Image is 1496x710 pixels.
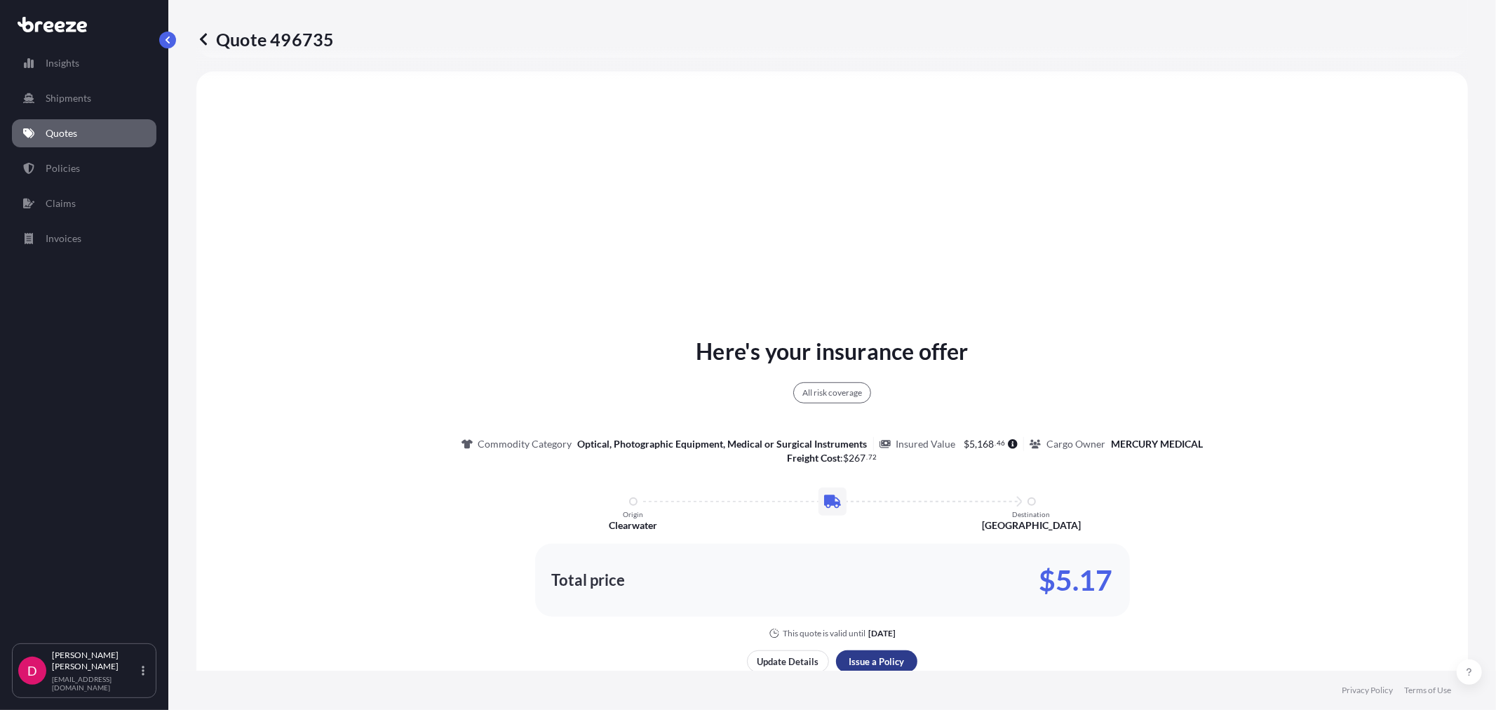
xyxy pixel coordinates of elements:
[978,439,995,449] span: 168
[995,441,997,446] span: .
[12,154,156,182] a: Policies
[757,655,819,669] p: Update Details
[1342,685,1393,696] a: Privacy Policy
[849,453,866,463] span: 267
[196,28,334,51] p: Quote 496735
[964,439,970,449] span: $
[46,91,91,105] p: Shipments
[844,453,849,463] span: $
[867,455,868,460] span: .
[868,455,877,460] span: 72
[623,510,643,518] p: Origin
[46,161,80,175] p: Policies
[578,437,868,451] p: Optical, Photographic Equipment, Medical or Surgical Instruments
[1046,437,1105,451] p: Cargo Owner
[478,437,572,451] p: Commodity Category
[12,119,156,147] a: Quotes
[12,49,156,77] a: Insights
[1013,510,1051,518] p: Destination
[896,437,956,451] p: Insured Value
[12,189,156,217] a: Claims
[609,518,657,532] p: Clearwater
[788,452,841,464] b: Freight Cost
[46,126,77,140] p: Quotes
[868,628,896,639] p: [DATE]
[1111,437,1203,451] p: MERCURY MEDICAL
[970,439,976,449] span: 5
[46,56,79,70] p: Insights
[783,628,865,639] p: This quote is valid until
[12,225,156,253] a: Invoices
[836,650,917,673] button: Issue a Policy
[46,196,76,210] p: Claims
[747,650,829,673] button: Update Details
[27,664,37,678] span: D
[12,84,156,112] a: Shipments
[52,675,139,692] p: [EMAIL_ADDRESS][DOMAIN_NAME]
[793,382,871,403] div: All risk coverage
[52,650,139,672] p: [PERSON_NAME] [PERSON_NAME]
[976,439,978,449] span: ,
[982,518,1081,532] p: [GEOGRAPHIC_DATA]
[552,573,626,587] p: Total price
[696,335,968,368] p: Here's your insurance offer
[46,232,81,246] p: Invoices
[1039,569,1113,591] p: $5.17
[849,655,905,669] p: Issue a Policy
[788,451,877,465] p: :
[997,441,1005,446] span: 46
[1404,685,1451,696] a: Terms of Use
